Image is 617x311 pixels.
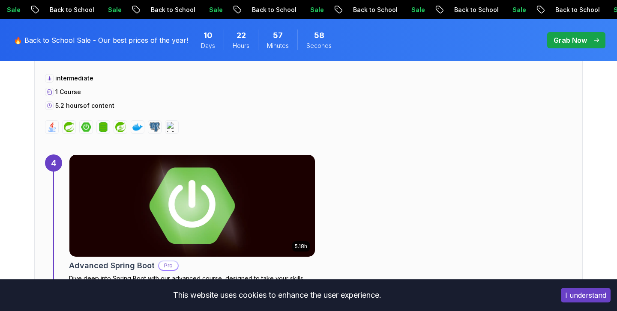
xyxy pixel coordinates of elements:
[150,122,160,132] img: postgres logo
[167,122,177,132] img: h2 logo
[55,101,114,110] p: 5.2 hours of content
[93,6,120,14] p: Sale
[237,6,295,14] p: Back to School
[233,41,249,50] span: Hours
[159,261,178,270] p: Pro
[540,6,599,14] p: Back to School
[338,6,396,14] p: Back to School
[55,74,93,83] p: intermediate
[115,122,126,132] img: spring-security logo
[295,243,307,250] p: 5.18h
[64,122,74,132] img: spring logo
[45,154,62,172] div: 4
[194,6,222,14] p: Sale
[69,154,315,291] a: Advanced Spring Boot card5.18hAdvanced Spring BootProDive deep into Spring Boot with our advanced...
[204,30,213,41] span: 10 Days
[267,41,289,50] span: Minutes
[6,286,548,305] div: This website uses cookies to enhance the user experience.
[69,274,315,291] p: Dive deep into Spring Boot with our advanced course, designed to take your skills from intermedia...
[237,30,246,41] span: 22 Hours
[14,35,188,45] p: 🔥 Back to School Sale - Our best prices of the year!
[273,30,283,41] span: 57 Minutes
[396,6,424,14] p: Sale
[201,41,215,50] span: Days
[497,6,525,14] p: Sale
[47,122,57,132] img: java logo
[136,6,194,14] p: Back to School
[63,152,321,259] img: Advanced Spring Boot card
[55,88,81,95] span: 1 Course
[439,6,497,14] p: Back to School
[554,35,587,45] p: Grab Now
[295,6,323,14] p: Sale
[81,122,91,132] img: spring-boot logo
[561,288,611,302] button: Accept cookies
[69,260,155,272] h2: Advanced Spring Boot
[35,6,93,14] p: Back to School
[132,122,143,132] img: docker logo
[98,122,108,132] img: spring-data-jpa logo
[306,41,332,50] span: Seconds
[314,30,324,41] span: 58 Seconds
